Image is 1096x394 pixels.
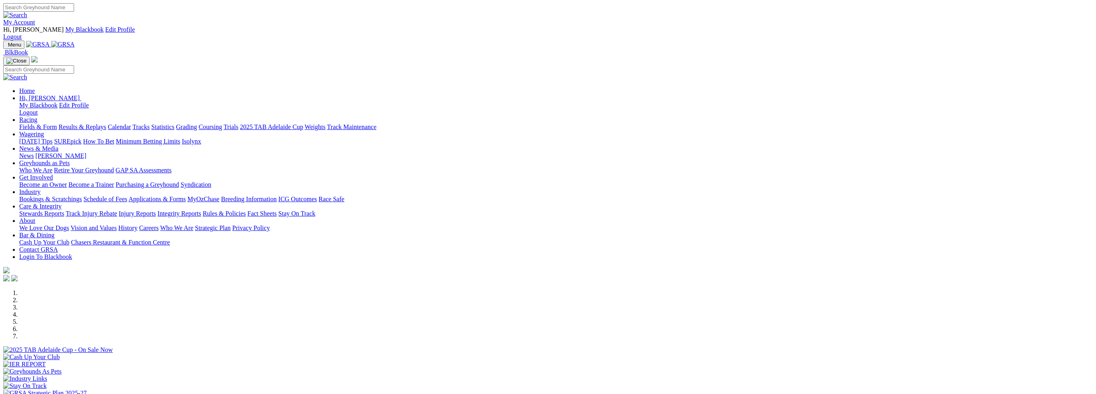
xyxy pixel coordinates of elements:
img: IER REPORT [3,361,46,368]
img: twitter.svg [11,275,18,281]
a: Coursing [199,123,222,130]
a: Privacy Policy [232,224,270,231]
a: Edit Profile [59,102,89,109]
a: Chasers Restaurant & Function Centre [71,239,170,246]
a: Cash Up Your Club [19,239,69,246]
a: Purchasing a Greyhound [116,181,179,188]
a: Who We Are [160,224,193,231]
span: Menu [8,42,21,48]
a: Logout [19,109,38,116]
img: logo-grsa-white.png [3,267,10,273]
a: [DATE] Tips [19,138,52,145]
a: Calendar [108,123,131,130]
a: My Blackbook [65,26,104,33]
div: Get Involved [19,181,1093,188]
img: facebook.svg [3,275,10,281]
a: Industry [19,188,40,195]
a: Login To Blackbook [19,253,72,260]
a: MyOzChase [187,196,219,202]
a: Injury Reports [119,210,156,217]
div: About [19,224,1093,232]
a: How To Bet [83,138,115,145]
a: Stay On Track [278,210,315,217]
div: News & Media [19,152,1093,160]
div: My Account [3,26,1093,40]
a: Edit Profile [105,26,135,33]
img: Greyhounds As Pets [3,368,62,375]
a: Weights [305,123,326,130]
a: Breeding Information [221,196,277,202]
a: Care & Integrity [19,203,62,210]
div: Hi, [PERSON_NAME] [19,102,1093,116]
a: News & Media [19,145,58,152]
img: Search [3,12,27,19]
a: Bar & Dining [19,232,54,238]
a: Retire Your Greyhound [54,167,114,174]
img: logo-grsa-white.png [31,56,38,63]
a: ICG Outcomes [278,196,317,202]
span: Hi, [PERSON_NAME] [19,95,80,101]
a: Who We Are [19,167,52,174]
button: Toggle navigation [3,57,30,65]
img: Industry Links [3,375,47,382]
a: Fields & Form [19,123,57,130]
a: Fact Sheets [247,210,277,217]
span: BlkBook [5,49,28,56]
a: 2025 TAB Adelaide Cup [240,123,303,130]
a: Wagering [19,131,44,137]
a: Track Injury Rebate [66,210,117,217]
a: Grading [176,123,197,130]
img: Close [6,58,26,64]
a: Integrity Reports [157,210,201,217]
div: Wagering [19,138,1093,145]
a: Results & Replays [58,123,106,130]
a: Race Safe [318,196,344,202]
a: Become an Owner [19,181,67,188]
a: News [19,152,34,159]
input: Search [3,3,74,12]
a: Stewards Reports [19,210,64,217]
span: Hi, [PERSON_NAME] [3,26,64,33]
a: Bookings & Scratchings [19,196,82,202]
a: Racing [19,116,37,123]
a: Minimum Betting Limits [116,138,180,145]
a: Applications & Forms [129,196,186,202]
a: GAP SA Assessments [116,167,172,174]
a: History [118,224,137,231]
img: Stay On Track [3,382,46,390]
img: GRSA [26,41,50,48]
img: 2025 TAB Adelaide Cup - On Sale Now [3,346,113,354]
a: Rules & Policies [203,210,246,217]
a: Vision and Values [70,224,117,231]
a: Strategic Plan [195,224,231,231]
a: SUREpick [54,138,81,145]
a: Statistics [151,123,175,130]
a: [PERSON_NAME] [35,152,86,159]
a: Contact GRSA [19,246,58,253]
a: Tracks [133,123,150,130]
a: We Love Our Dogs [19,224,69,231]
a: Trials [223,123,238,130]
a: My Blackbook [19,102,58,109]
img: GRSA [51,41,75,48]
div: Racing [19,123,1093,131]
a: Home [19,87,35,94]
a: Isolynx [182,138,201,145]
a: Hi, [PERSON_NAME] [19,95,81,101]
div: Bar & Dining [19,239,1093,246]
a: About [19,217,35,224]
a: Syndication [181,181,211,188]
img: Cash Up Your Club [3,354,60,361]
div: Greyhounds as Pets [19,167,1093,174]
button: Toggle navigation [3,40,24,49]
div: Care & Integrity [19,210,1093,217]
a: Track Maintenance [327,123,376,130]
a: Greyhounds as Pets [19,160,70,166]
img: Search [3,74,27,81]
div: Industry [19,196,1093,203]
a: BlkBook [3,49,28,56]
a: My Account [3,19,35,26]
a: Schedule of Fees [83,196,127,202]
a: Careers [139,224,159,231]
input: Search [3,65,74,74]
